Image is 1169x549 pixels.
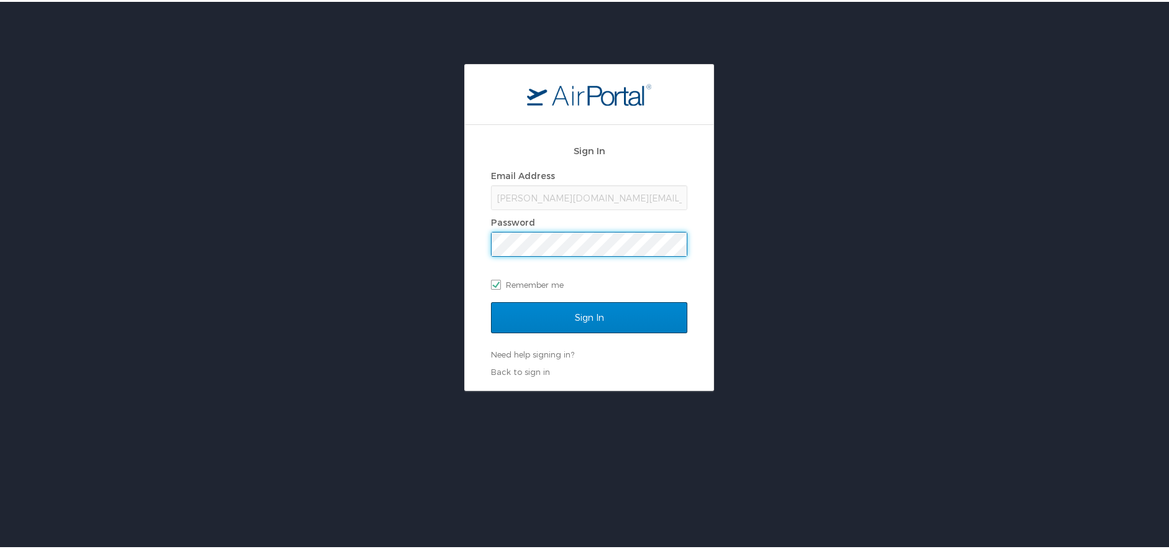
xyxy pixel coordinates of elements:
[491,168,555,179] label: Email Address
[527,81,651,104] img: logo
[491,142,687,156] h2: Sign In
[491,274,687,292] label: Remember me
[491,215,535,226] label: Password
[491,348,574,358] a: Need help signing in?
[491,365,550,375] a: Back to sign in
[491,300,687,331] input: Sign In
